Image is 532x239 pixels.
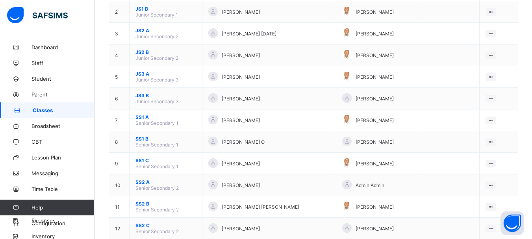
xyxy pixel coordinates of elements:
span: JS3 B [135,93,196,98]
span: Lesson Plan [32,154,95,161]
span: JS2 B [135,49,196,55]
span: [PERSON_NAME] [356,117,394,123]
span: [PERSON_NAME] [222,226,260,232]
img: safsims [7,7,68,24]
span: [PERSON_NAME] [222,161,260,167]
td: 2 [109,1,130,23]
span: Senior Secondary 1 [135,120,178,126]
span: Senior Secondary 2 [135,228,179,234]
span: Junior Secondary 3 [135,98,179,104]
td: 5 [109,66,130,88]
span: [PERSON_NAME] [356,161,394,167]
span: Classes [33,107,95,113]
span: [PERSON_NAME] O [222,139,265,145]
span: [PERSON_NAME] [356,226,394,232]
td: 4 [109,44,130,66]
span: Dashboard [32,44,95,50]
button: Open asap [500,211,524,235]
span: [PERSON_NAME] [356,52,394,58]
td: 9 [109,153,130,174]
span: SS2 A [135,179,196,185]
span: Broadsheet [32,123,95,129]
span: Admin Admin [356,182,384,188]
span: JS1 B [135,6,196,12]
span: [PERSON_NAME] [356,139,394,145]
span: Help [32,204,94,211]
td: 6 [109,88,130,109]
span: [PERSON_NAME] [356,9,394,15]
span: [PERSON_NAME] [356,96,394,102]
td: 7 [109,109,130,131]
span: [PERSON_NAME] [222,96,260,102]
span: Parent [32,91,95,98]
span: Junior Secondary 2 [135,55,178,61]
span: [PERSON_NAME] [DATE] [222,31,276,37]
span: [PERSON_NAME] [222,182,260,188]
td: 11 [109,196,130,218]
span: Junior Secondary 1 [135,12,178,18]
span: Junior Secondary 2 [135,33,178,39]
td: 10 [109,174,130,196]
td: 8 [109,131,130,153]
span: SS2 B [135,201,196,207]
span: Senior Secondary 1 [135,163,178,169]
td: 3 [109,23,130,44]
span: JS3 A [135,71,196,77]
span: Configuration [32,220,94,226]
span: [PERSON_NAME] [222,117,260,123]
span: Messaging [32,170,95,176]
span: [PERSON_NAME] [PERSON_NAME] [222,204,299,210]
span: Junior Secondary 3 [135,77,179,83]
span: Student [32,76,95,82]
span: CBT [32,139,95,145]
span: Time Table [32,186,95,192]
span: SS1 A [135,114,196,120]
span: [PERSON_NAME] [222,9,260,15]
span: [PERSON_NAME] [222,74,260,80]
span: [PERSON_NAME] [222,52,260,58]
span: [PERSON_NAME] [356,31,394,37]
span: SS1 C [135,157,196,163]
span: Senior Secondary 1 [135,142,178,148]
span: Staff [32,60,95,66]
span: SS2 C [135,222,196,228]
span: SS1 B [135,136,196,142]
span: JS2 A [135,28,196,33]
span: Senior Secondary 2 [135,207,179,213]
span: [PERSON_NAME] [356,74,394,80]
span: Senior Secondary 2 [135,185,179,191]
span: [PERSON_NAME] [356,204,394,210]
